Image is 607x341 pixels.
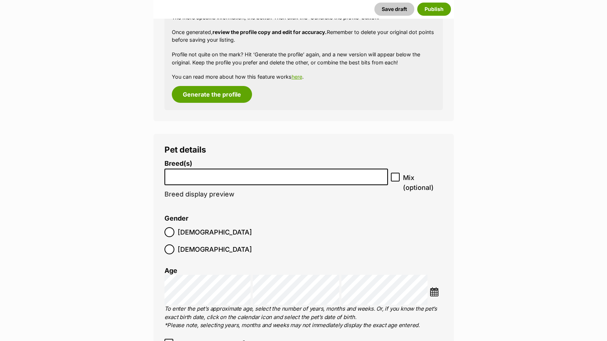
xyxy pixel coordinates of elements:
span: [DEMOGRAPHIC_DATA] [178,227,252,237]
label: Age [164,267,177,274]
img: ... [430,287,439,296]
p: Once generated, Remember to delete your original dot points before saving your listing. [172,28,436,44]
button: Generate the profile [172,86,252,103]
span: [DEMOGRAPHIC_DATA] [178,244,252,254]
p: You can read more about how this feature works . [172,73,436,80]
label: Gender [164,215,188,222]
span: Mix (optional) [403,173,443,192]
li: Breed display preview [164,160,388,206]
p: Profile not quite on the mark? Hit ‘Generate the profile’ again, and a new version will appear be... [172,50,436,66]
button: Save draft [374,3,414,16]
button: Publish [417,3,451,16]
label: Breed(s) [164,160,388,168]
a: here [292,74,302,80]
p: To enter the pet’s approximate age, select the number of years, months and weeks. Or, if you know... [164,305,443,330]
span: Pet details [164,145,206,154]
strong: review the profile copy and edit for accuracy. [212,29,327,35]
